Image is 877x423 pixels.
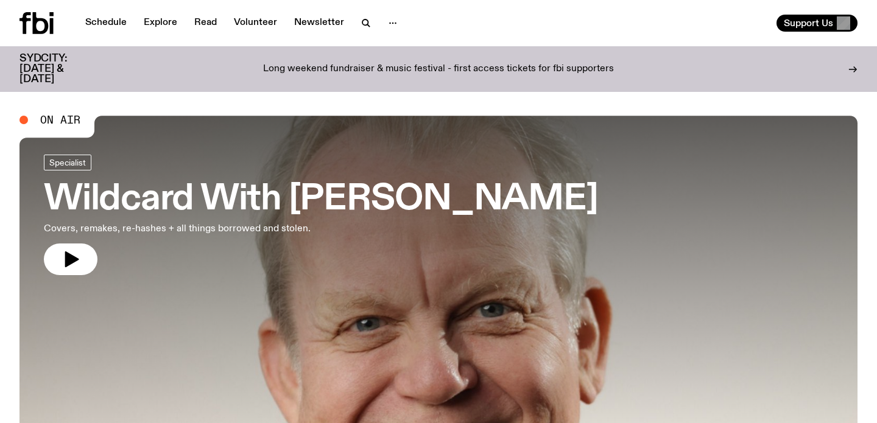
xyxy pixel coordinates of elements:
[227,15,284,32] a: Volunteer
[287,15,351,32] a: Newsletter
[19,54,97,85] h3: SYDCITY: [DATE] & [DATE]
[784,18,833,29] span: Support Us
[44,183,598,217] h3: Wildcard With [PERSON_NAME]
[187,15,224,32] a: Read
[777,15,858,32] button: Support Us
[136,15,185,32] a: Explore
[78,15,134,32] a: Schedule
[40,114,80,125] span: On Air
[49,158,86,167] span: Specialist
[44,155,91,170] a: Specialist
[44,222,356,236] p: Covers, remakes, re-hashes + all things borrowed and stolen.
[44,155,598,275] a: Wildcard With [PERSON_NAME]Covers, remakes, re-hashes + all things borrowed and stolen.
[263,64,614,75] p: Long weekend fundraiser & music festival - first access tickets for fbi supporters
